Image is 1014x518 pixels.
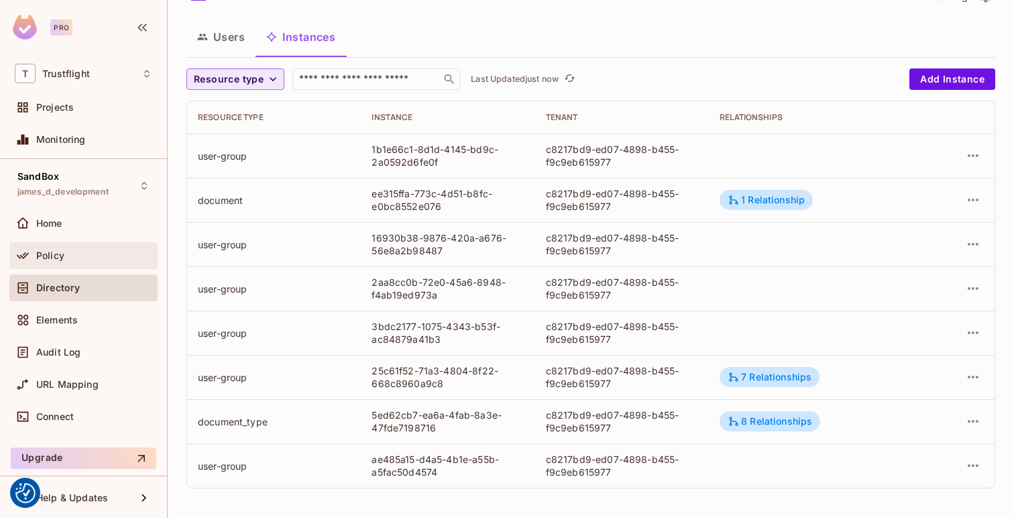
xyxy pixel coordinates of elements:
div: c8217bd9-ed07-4898-b455-f9c9eb615977 [546,187,698,213]
div: 2aa8cc0b-72e0-45a6-8948-f4ab19ed973a [372,276,524,301]
div: Tenant [546,112,698,123]
div: 8 Relationships [728,415,812,427]
span: Help & Updates [36,493,108,503]
div: user-group [198,460,350,472]
div: c8217bd9-ed07-4898-b455-f9c9eb615977 [546,231,698,257]
div: 16930b38-9876-420a-a676-56e8a2b98487 [372,231,524,257]
span: Projects [36,102,74,113]
div: 7 Relationships [728,371,811,383]
span: SandBox [17,171,59,182]
div: 5ed62cb7-ea6a-4fab-8a3e-47fde7198716 [372,409,524,434]
button: Upgrade [11,448,156,469]
div: 3bdc2177-1075-4343-b53f-ac84879a41b3 [372,320,524,346]
div: c8217bd9-ed07-4898-b455-f9c9eb615977 [546,409,698,434]
div: 25c61f52-71a3-4804-8f22-668c8960a9c8 [372,364,524,390]
div: c8217bd9-ed07-4898-b455-f9c9eb615977 [546,276,698,301]
span: Policy [36,250,64,261]
span: Directory [36,282,80,293]
span: Resource type [194,71,264,88]
span: Elements [36,315,78,325]
img: SReyMgAAAABJRU5ErkJggg== [13,15,37,40]
button: Consent Preferences [15,483,36,503]
div: Pro [50,19,72,36]
div: c8217bd9-ed07-4898-b455-f9c9eb615977 [546,320,698,346]
span: Home [36,218,62,229]
div: ae485a15-d4a5-4b1e-a55b-a5fac50d4574 [372,453,524,478]
span: Workspace: Trustflight [42,68,90,79]
button: refresh [561,71,577,87]
div: user-group [198,371,350,384]
div: Instance [372,112,524,123]
span: Monitoring [36,134,86,145]
div: c8217bd9-ed07-4898-b455-f9c9eb615977 [546,364,698,390]
span: Audit Log [36,347,80,358]
div: user-group [198,238,350,251]
div: c8217bd9-ed07-4898-b455-f9c9eb615977 [546,453,698,478]
div: user-group [198,282,350,295]
div: 1 Relationship [728,194,805,206]
button: Resource type [186,68,284,90]
button: Add Instance [909,68,995,90]
p: Last Updated just now [471,74,559,85]
img: Revisit consent button [15,483,36,503]
span: Click to refresh data [559,71,577,87]
div: document_type [198,415,350,428]
div: document [198,194,350,207]
div: Relationships [720,112,909,123]
div: 1b1e66c1-8d1d-4145-bd9c-2a0592d6fe0f [372,143,524,168]
div: user-group [198,150,350,162]
div: c8217bd9-ed07-4898-b455-f9c9eb615977 [546,143,698,168]
span: T [15,64,36,83]
span: URL Mapping [36,379,99,390]
button: Users [186,20,256,54]
button: Instances [256,20,346,54]
div: user-group [198,327,350,340]
span: Connect [36,411,74,422]
div: Resource type [198,112,350,123]
span: refresh [564,72,575,86]
div: ee315ffa-773c-4d51-b8fc-e0bc8552e076 [372,187,524,213]
span: james_d_development [17,187,109,197]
